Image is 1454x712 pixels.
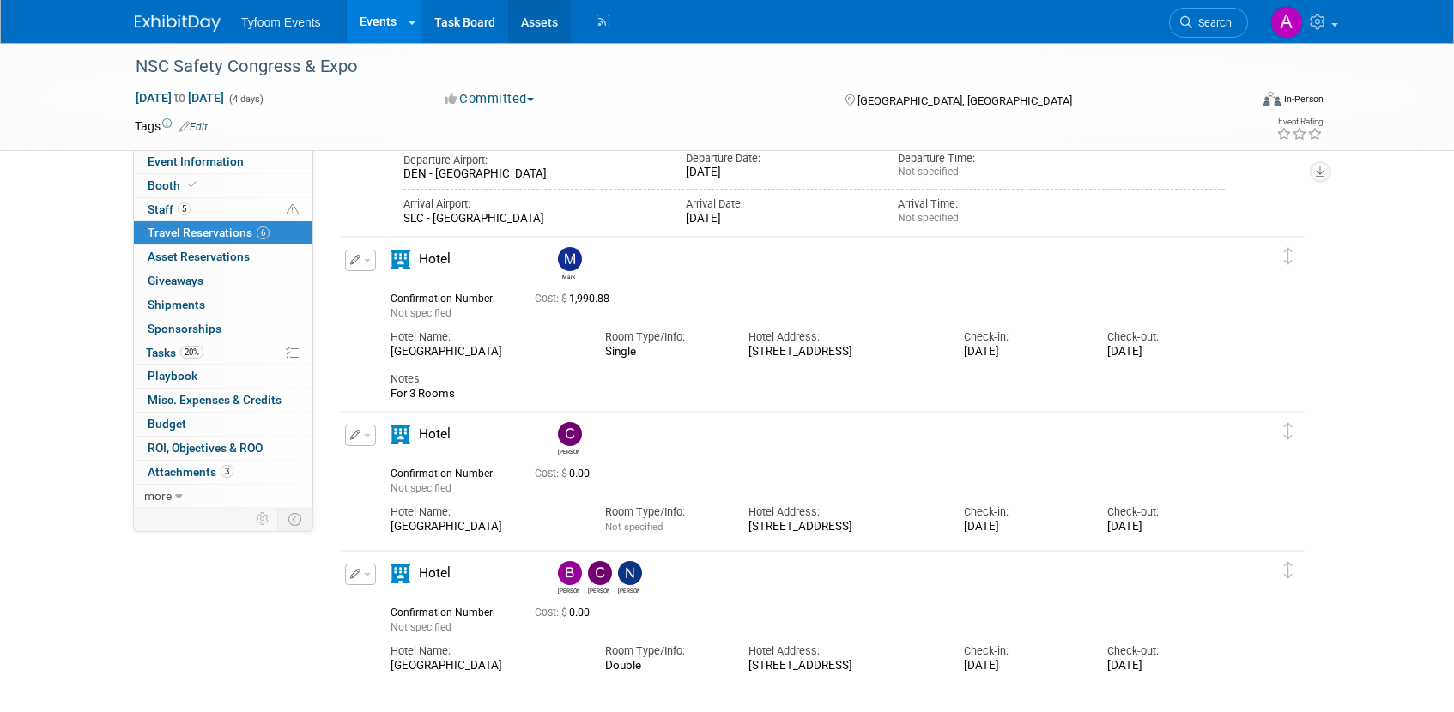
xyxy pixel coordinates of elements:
span: Shipments [148,298,205,311]
div: Corbin Nelson [584,561,614,594]
div: Hotel Address: [748,643,937,659]
a: Booth [134,174,312,197]
a: Misc. Expenses & Credits [134,389,312,412]
span: (4 days) [227,94,264,105]
img: Brandon Nelson [558,561,582,585]
span: Playbook [148,369,197,383]
span: 20% [180,346,203,359]
div: Arrival Time: [898,196,1084,212]
span: Potential Scheduling Conflict -- at least one attendee is tagged in another overlapping event. [287,202,299,218]
div: Corbin Nelson [588,585,609,594]
div: Room Type/Info: [605,329,723,345]
a: Event Information [134,150,312,173]
a: Playbook [134,365,312,388]
div: [STREET_ADDRESS] [748,659,937,673]
span: 3 [221,465,233,478]
div: Check-in: [964,504,1081,520]
span: Cost: $ [535,606,569,618]
img: Angie Nichols [1270,6,1303,39]
div: Single [605,345,723,359]
i: Hotel [391,425,410,444]
div: Check-out: [1107,329,1225,345]
div: Arrival Airport: [403,196,660,212]
div: [DATE] [1107,659,1225,673]
img: Format-Inperson.png [1263,92,1281,106]
div: Double [605,659,723,673]
div: Confirmation Number: [391,287,509,305]
div: Hotel Name: [391,504,579,520]
div: Chris Walker [554,422,584,456]
button: Committed [439,90,541,108]
div: Not specified [898,166,1084,178]
span: Not specified [391,482,451,494]
div: Confirmation Number: [391,601,509,619]
div: Check-in: [964,329,1081,345]
div: [GEOGRAPHIC_DATA] [391,659,579,673]
span: Attachments [148,465,233,479]
a: Staff5 [134,198,312,221]
div: Check-in: [964,643,1081,659]
span: Cost: $ [535,293,569,305]
div: Event Format [1147,89,1324,115]
div: Mark Nelson [558,271,579,281]
span: 5 [178,202,191,215]
div: Arrival Date: [686,196,872,212]
a: Tasks20% [134,341,312,365]
span: Cost: $ [535,468,569,480]
a: Giveaways [134,269,312,293]
div: [GEOGRAPHIC_DATA] [391,520,579,534]
a: Attachments3 [134,461,312,484]
div: NSC Safety Congress & Expo [130,51,1222,82]
div: [DATE] [686,212,872,226]
span: Event Information [148,154,244,168]
div: Hotel Address: [748,329,937,345]
i: Click and drag to move item [1284,423,1293,440]
span: Tyfoom Events [241,15,321,29]
div: SLC - [GEOGRAPHIC_DATA] [403,212,660,226]
i: Click and drag to move item [1284,562,1293,579]
div: Chris Walker [558,446,579,456]
div: Confirmation Number: [391,462,509,480]
td: Personalize Event Tab Strip [248,508,278,530]
div: Event Rating [1276,118,1323,126]
td: Tags [135,118,208,135]
div: [DATE] [964,520,1081,534]
td: Toggle Event Tabs [278,508,313,530]
img: Chris Walker [558,422,582,446]
i: Hotel [391,564,410,583]
img: Corbin Nelson [588,561,612,585]
span: 1,990.88 [535,293,616,305]
span: Not specified [605,521,663,533]
span: [DATE] [DATE] [135,90,225,106]
img: Nathan Nelson [618,561,642,585]
span: Misc. Expenses & Credits [148,393,282,407]
div: In-Person [1283,93,1324,106]
i: Click and drag to move item [1284,248,1293,265]
span: 6 [257,226,270,239]
div: [STREET_ADDRESS] [748,520,937,534]
div: Mark Nelson [554,247,584,281]
div: Room Type/Info: [605,643,723,659]
div: Nathan Nelson [614,561,644,594]
div: Check-out: [1107,504,1225,520]
a: more [134,485,312,508]
span: Sponsorships [148,322,221,335]
a: Search [1169,8,1248,38]
div: Notes: [391,371,1225,387]
div: Brandon Nelson [558,585,579,594]
span: Not specified [391,621,451,633]
div: [GEOGRAPHIC_DATA] [391,345,579,359]
a: Edit [179,121,208,133]
span: ROI, Objectives & ROO [148,441,263,455]
span: Budget [148,417,186,431]
div: Hotel Name: [391,643,579,659]
span: Tasks [146,346,203,359]
div: [DATE] [686,166,872,180]
i: Booth reservation complete [188,180,197,190]
span: more [144,489,172,503]
div: [STREET_ADDRESS] [748,345,937,359]
span: 0.00 [535,468,597,480]
img: Mark Nelson [558,247,582,271]
span: Hotel [419,565,451,581]
div: Hotel Address: [748,504,937,520]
